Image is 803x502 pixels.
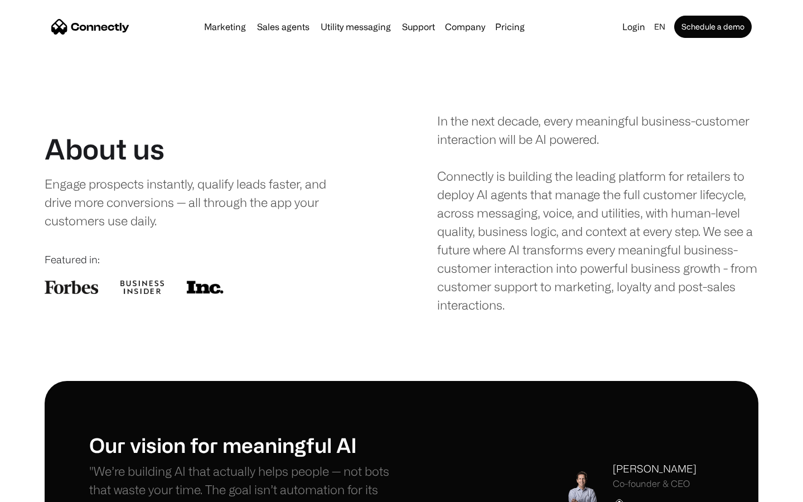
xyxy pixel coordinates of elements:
a: Marketing [200,22,250,31]
a: home [51,18,129,35]
div: In the next decade, every meaningful business-customer interaction will be AI powered. Connectly ... [437,112,758,314]
div: Co-founder & CEO [613,479,696,489]
a: Utility messaging [316,22,395,31]
div: en [650,19,672,35]
h1: About us [45,132,165,166]
div: Engage prospects instantly, qualify leads faster, and drive more conversions — all through the ap... [45,175,350,230]
ul: Language list [22,482,67,498]
a: Support [398,22,439,31]
div: Company [445,19,485,35]
a: Sales agents [253,22,314,31]
div: Featured in: [45,252,366,267]
div: en [654,19,665,35]
aside: Language selected: English [11,481,67,498]
h1: Our vision for meaningful AI [89,433,401,457]
div: Company [442,19,488,35]
a: Schedule a demo [674,16,752,38]
a: Login [618,19,650,35]
a: Pricing [491,22,529,31]
div: [PERSON_NAME] [613,461,696,476]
